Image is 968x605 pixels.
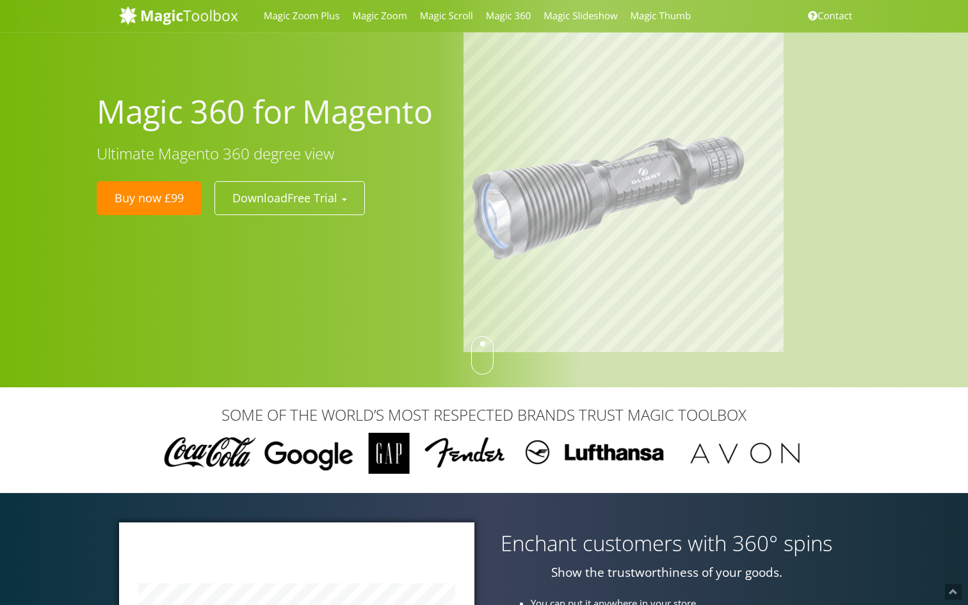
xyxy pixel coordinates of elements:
[287,190,337,206] span: Free Trial
[214,181,365,214] button: DownloadFree Trial
[119,6,238,25] img: MagicToolbox.com - Image tools for your website
[97,181,202,214] a: Buy now £99
[97,145,444,162] h3: Ultimate Magento 360 degree view
[119,407,849,423] h3: SOME OF THE WORLD’S MOST RESPECTED BRANDS TRUST MAGIC TOOLBOX
[97,91,444,133] h1: Magic 360 for Magento
[494,532,839,555] h3: Enchant customers with 360° spins
[156,433,812,474] img: Magic Toolbox Customers
[494,565,839,580] p: Show the trustworthiness of your goods.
